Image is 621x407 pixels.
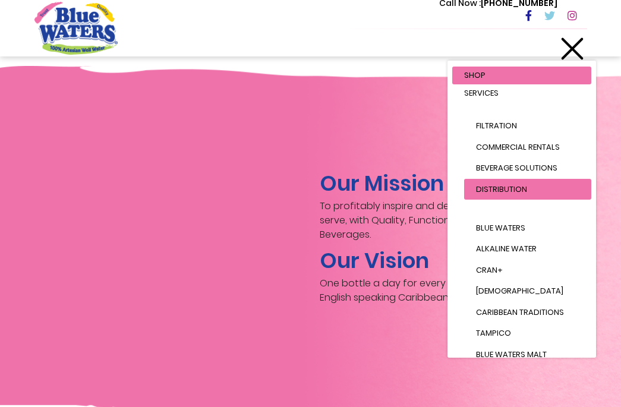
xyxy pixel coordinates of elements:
span: Services [464,87,499,99]
span: Alkaline Water [476,243,537,254]
a: store logo [34,2,118,54]
h2: Our Vision [320,248,587,273]
h2: Our Mission [320,171,587,196]
span: Caribbean Traditions [476,307,564,318]
p: One bottle a day for every man, woman and child in the English speaking Caribbean. [320,276,587,305]
span: Commercial Rentals [476,141,560,153]
p: To profitably inspire and delight those we choose to serve, with Quality, Functional and Great Ta... [320,199,587,242]
span: [DEMOGRAPHIC_DATA] [476,285,563,296]
span: Shop [464,70,486,81]
span: Filtration [476,120,517,131]
span: Distribution [476,184,527,195]
span: Cran+ [476,264,503,276]
span: Blue Waters Malt [476,349,547,360]
span: Tampico [476,327,511,339]
span: Blue Waters [476,222,525,234]
span: Beverage Solutions [476,162,557,173]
